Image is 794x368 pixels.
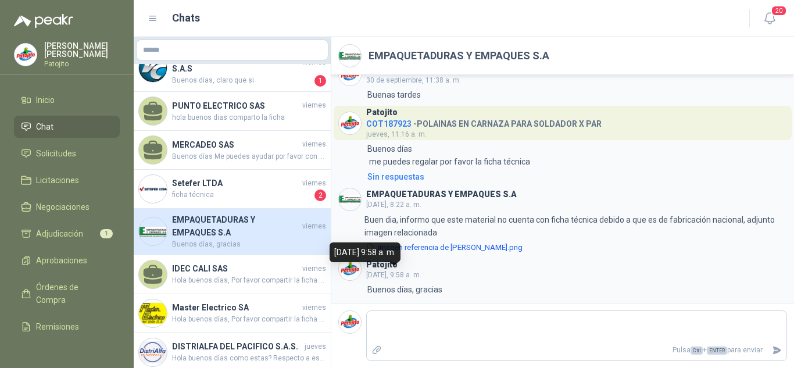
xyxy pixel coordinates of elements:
[367,340,387,360] label: Adjuntar archivos
[139,217,167,245] img: Company Logo
[302,263,326,274] span: viernes
[172,75,312,87] span: Buenos dias, claro que si
[366,76,461,84] span: 30 de septiembre, 11:38 a. m.
[134,294,331,333] a: Company LogoMaster Electrico SAviernesHola buenos días, Por favor compartir la ficha técnica
[139,338,167,366] img: Company Logo
[339,63,361,85] img: Company Logo
[314,190,326,201] span: 2
[366,119,412,128] span: COT187923
[339,311,361,333] img: Company Logo
[366,191,517,198] h3: EMPAQUETADURAS Y EMPAQUES S.A
[36,174,79,187] span: Licitaciones
[707,346,727,355] span: ENTER
[771,5,787,16] span: 20
[14,196,120,218] a: Negociaciones
[172,99,300,112] h4: PUNTO ELECTRICO SAS
[172,353,326,364] span: Hola buenos días como estas? Respecto a esta solicitud, te confirmo que lo que estamos solicitand...
[387,340,768,360] p: Pulsa + para enviar
[172,314,326,325] span: Hola buenos días, Por favor compartir la ficha técnica
[14,14,73,28] img: Logo peakr
[100,229,113,238] span: 1
[172,138,300,151] h4: MERCADEO SAS
[314,75,326,87] span: 1
[36,227,83,240] span: Adjudicación
[172,213,300,239] h4: EMPAQUETADURAS Y EMPAQUES S.A
[366,116,602,127] h4: - POLAINAS EN CARNAZA PARA SOLDADOR X PAR
[14,89,120,111] a: Inicio
[367,142,530,168] p: Buenos días me puedes regalar por favor la ficha técnica
[172,112,326,123] span: hola buenos dias comparto la ficha
[14,142,120,165] a: Solicitudes
[339,258,361,280] img: Company Logo
[134,170,331,209] a: Company LogoSetefer LTDAviernesficha técnica2
[330,242,400,262] div: [DATE] 9:58 a. m.
[302,302,326,313] span: viernes
[134,209,331,255] a: Company LogoEMPAQUETADURAS Y EMPAQUES S.AviernesBuenos días, gracias
[139,54,167,82] img: Company Logo
[367,170,424,183] div: Sin respuestas
[172,190,312,201] span: ficha técnica
[36,254,87,267] span: Aprobaciones
[339,112,361,134] img: Company Logo
[36,201,90,213] span: Negociaciones
[302,100,326,111] span: viernes
[134,92,331,131] a: PUNTO ELECTRICO SASvierneshola buenos dias comparto la ficha
[366,271,421,279] span: [DATE], 9:58 a. m.
[139,175,167,203] img: Company Logo
[172,301,300,314] h4: Master Electrico SA
[369,48,549,64] h2: EMPAQUETADURAS Y EMPAQUES S.A
[172,239,326,250] span: Buenos días, gracias
[305,341,326,352] span: jueves
[366,201,421,209] span: [DATE], 8:22 a. m.
[36,94,55,106] span: Inicio
[302,139,326,150] span: viernes
[302,221,326,232] span: viernes
[172,340,302,353] h4: DISTRIALFA DEL PACIFICO S.A.S.
[339,45,361,67] img: Company Logo
[15,44,37,66] img: Company Logo
[367,283,442,296] p: Buenos días, gracias
[14,249,120,271] a: Aprobaciones
[172,262,300,275] h4: IDEC CALI SAS
[302,178,326,189] span: viernes
[172,275,326,286] span: Hola buenos días, Por favor compartir la ficha técnica
[44,42,120,58] p: [PERSON_NAME] [PERSON_NAME]
[172,151,326,162] span: Buenos días Me puedes ayudar por favor con este envío
[14,223,120,245] a: Adjudicación1
[14,276,120,311] a: Órdenes de Compra
[14,169,120,191] a: Licitaciones
[759,8,780,29] button: 20
[36,320,79,333] span: Remisiones
[134,131,331,170] a: MERCADEO SASviernesBuenos días Me puedes ayudar por favor con este envío
[767,340,786,360] button: Enviar
[36,147,76,160] span: Solicitudes
[365,170,787,183] a: Sin respuestas
[339,188,361,210] img: Company Logo
[14,316,120,338] a: Remisiones
[134,255,331,294] a: IDEC CALI SASviernesHola buenos días, Por favor compartir la ficha técnica
[364,241,524,253] button: imagen referencia de [PERSON_NAME].png
[44,60,120,67] p: Patojito
[691,346,703,355] span: Ctrl
[139,299,167,327] img: Company Logo
[366,109,398,116] h3: Patojito
[172,10,200,26] h1: Chats
[366,130,427,138] span: jueves, 11:16 a. m.
[364,213,787,239] p: Buen dia, informo que este material no cuenta con ficha técnica debido a que es de fabricación na...
[366,262,398,268] h3: Patojito
[36,281,109,306] span: Órdenes de Compra
[36,120,53,133] span: Chat
[172,177,300,190] h4: Setefer LTDA
[14,116,120,138] a: Chat
[134,45,331,92] a: Company LogoVARIADORES Y CONTROLES S.A.SviernesBuenos dias, claro que si1
[367,88,421,101] p: Buenas tardes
